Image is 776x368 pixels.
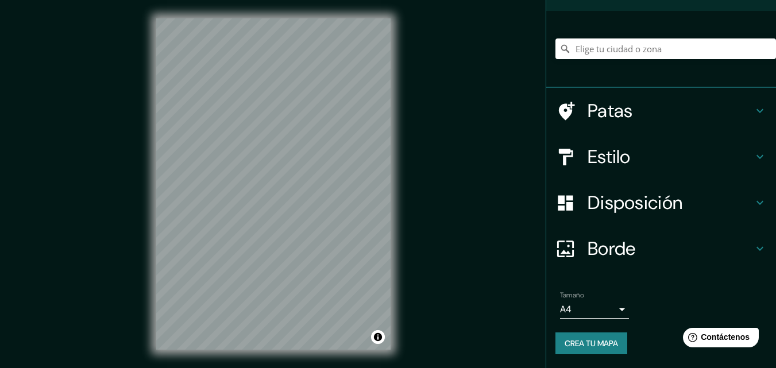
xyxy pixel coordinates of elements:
div: Borde [546,226,776,272]
button: Activar o desactivar atribución [371,330,385,344]
iframe: Lanzador de widgets de ayuda [674,323,763,355]
font: Tamaño [560,290,584,300]
input: Elige tu ciudad o zona [555,38,776,59]
div: Patas [546,88,776,134]
font: Disposición [588,191,682,215]
div: Disposición [546,180,776,226]
font: Crea tu mapa [565,338,618,348]
font: Borde [588,237,636,261]
font: A4 [560,303,572,315]
button: Crea tu mapa [555,332,627,354]
font: Estilo [588,145,631,169]
canvas: Mapa [156,18,391,350]
div: A4 [560,300,629,319]
div: Estilo [546,134,776,180]
font: Patas [588,99,633,123]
